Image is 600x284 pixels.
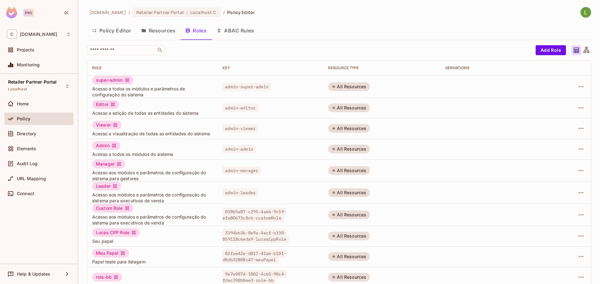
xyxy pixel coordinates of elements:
[17,131,36,136] span: Directory
[190,9,212,15] span: Localhost
[445,65,541,70] div: Derivations
[328,188,370,197] div: All Resources
[8,79,57,84] span: Retailer Partner Portal
[8,87,27,92] span: Localhost
[87,23,136,38] button: Policy Editor
[222,83,271,91] span: admin-super-admin
[89,9,126,15] span: the active workspace
[180,23,212,38] button: Roles
[7,30,17,39] span: C
[222,208,286,222] span: 03865a87-c295-4a66-9c59-efa80673c0cb-customRole
[92,65,212,70] div: Role
[328,124,370,133] div: All Resources
[20,32,57,37] span: Workspace: casadosventos.com.br
[17,176,46,181] span: URL Mapping
[222,229,289,243] span: 3394bb36-8e9a-4acf-b330-859118c6eda9-lucasCppRole
[92,86,212,98] span: Acesso a todos os módulos e parâmetros de configuração do sistema
[17,146,36,151] span: Elements
[92,160,125,168] div: Manager
[128,9,130,15] li: /
[17,191,34,196] span: Connect
[136,9,184,15] span: Retailer Partner Portal
[92,273,122,282] div: role-bb
[328,82,370,91] div: All Resources
[212,23,259,38] button: ABAC Rules
[17,116,30,121] span: Policy
[6,7,17,18] img: SReyMgAAAABJRU5ErkJggg==
[92,170,212,181] span: Acesso aos módulos e parâmetros de configuração do sistema para gestores
[23,9,34,17] div: Pro
[222,124,258,132] span: admin-viewer
[92,131,212,137] span: Acesso a visualização de todas as entidades do sistema
[222,104,258,112] span: admin-editor
[17,161,37,166] span: Audit Log
[92,192,212,204] span: Acesso aos módulos e parâmetros de configuração do sistema para executivos de venda
[328,232,370,240] div: All Resources
[17,62,40,67] span: Monitoring
[17,272,50,277] span: Help & Updates
[227,9,255,15] span: Policy Editor
[92,204,133,213] div: Custom Role
[92,249,129,258] div: Meu Papel
[536,45,566,55] button: Add Role
[92,228,140,237] div: Lucas CPP Role
[92,214,212,226] span: Acesso aos módulos e parâmetros de configuração do sistema para executivos de venda
[92,238,212,244] span: Seu papel
[136,23,180,38] button: Resources
[222,65,318,70] div: Key
[92,259,212,265] span: Papel teste para listagem
[328,252,370,261] div: All Resources
[581,7,591,17] img: Lucas Yuan
[92,110,212,116] span: Acesso a edição de todas as entidades do sistema
[92,141,120,150] div: Admin
[186,10,188,15] span: :
[328,166,370,175] div: All Resources
[223,9,225,15] li: /
[17,101,29,106] span: Home
[328,210,370,219] div: All Resources
[222,145,256,153] span: admin-admin
[92,151,212,157] span: Acesso a todos os módulos do sistema
[92,76,133,84] div: super-admin
[328,65,435,70] div: RESOURCE TYPE
[17,47,34,52] span: Projects
[92,121,122,129] div: Viewer
[222,249,286,264] span: 82fae42e-d817-41a6-b101-d0db32808c47-meuPapel
[222,189,258,197] span: admin-leader
[328,145,370,153] div: All Resources
[92,100,119,109] div: Editor
[222,166,261,175] span: admin-manager
[328,273,370,282] div: All Resources
[92,182,121,190] div: Leader
[328,103,370,112] div: All Resources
